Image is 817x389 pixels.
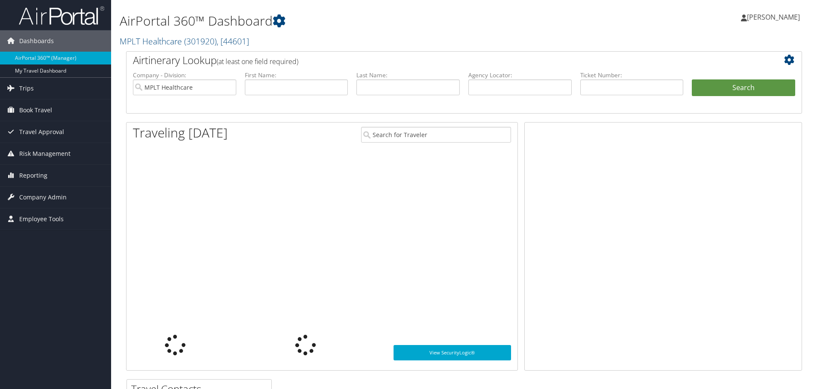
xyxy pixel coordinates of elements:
[217,57,298,66] span: (at least one field required)
[120,12,579,30] h1: AirPortal 360™ Dashboard
[19,6,104,26] img: airportal-logo.png
[692,79,795,97] button: Search
[120,35,249,47] a: MPLT Healthcare
[133,124,228,142] h1: Traveling [DATE]
[19,143,71,164] span: Risk Management
[361,127,511,143] input: Search for Traveler
[741,4,808,30] a: [PERSON_NAME]
[19,30,54,52] span: Dashboards
[19,121,64,143] span: Travel Approval
[19,78,34,99] span: Trips
[184,35,217,47] span: ( 301920 )
[245,71,348,79] label: First Name:
[217,35,249,47] span: , [ 44601 ]
[19,165,47,186] span: Reporting
[747,12,800,22] span: [PERSON_NAME]
[356,71,460,79] label: Last Name:
[394,345,511,360] a: View SecurityLogic®
[133,53,739,67] h2: Airtinerary Lookup
[468,71,572,79] label: Agency Locator:
[19,208,64,230] span: Employee Tools
[19,99,52,121] span: Book Travel
[580,71,684,79] label: Ticket Number:
[19,187,67,208] span: Company Admin
[133,71,236,79] label: Company - Division:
